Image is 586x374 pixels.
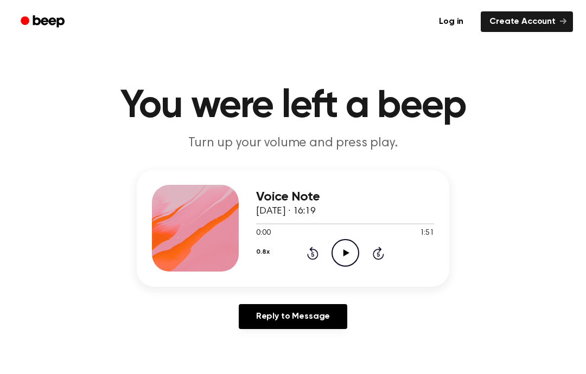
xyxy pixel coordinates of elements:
a: Create Account [481,11,573,32]
span: 0:00 [256,228,270,239]
a: Beep [13,11,74,33]
button: 0.8x [256,243,269,261]
a: Log in [428,9,474,34]
p: Turn up your volume and press play. [85,134,501,152]
h1: You were left a beep [15,87,571,126]
span: 1:51 [420,228,434,239]
span: [DATE] · 16:19 [256,207,316,216]
a: Reply to Message [239,304,347,329]
h3: Voice Note [256,190,434,204]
